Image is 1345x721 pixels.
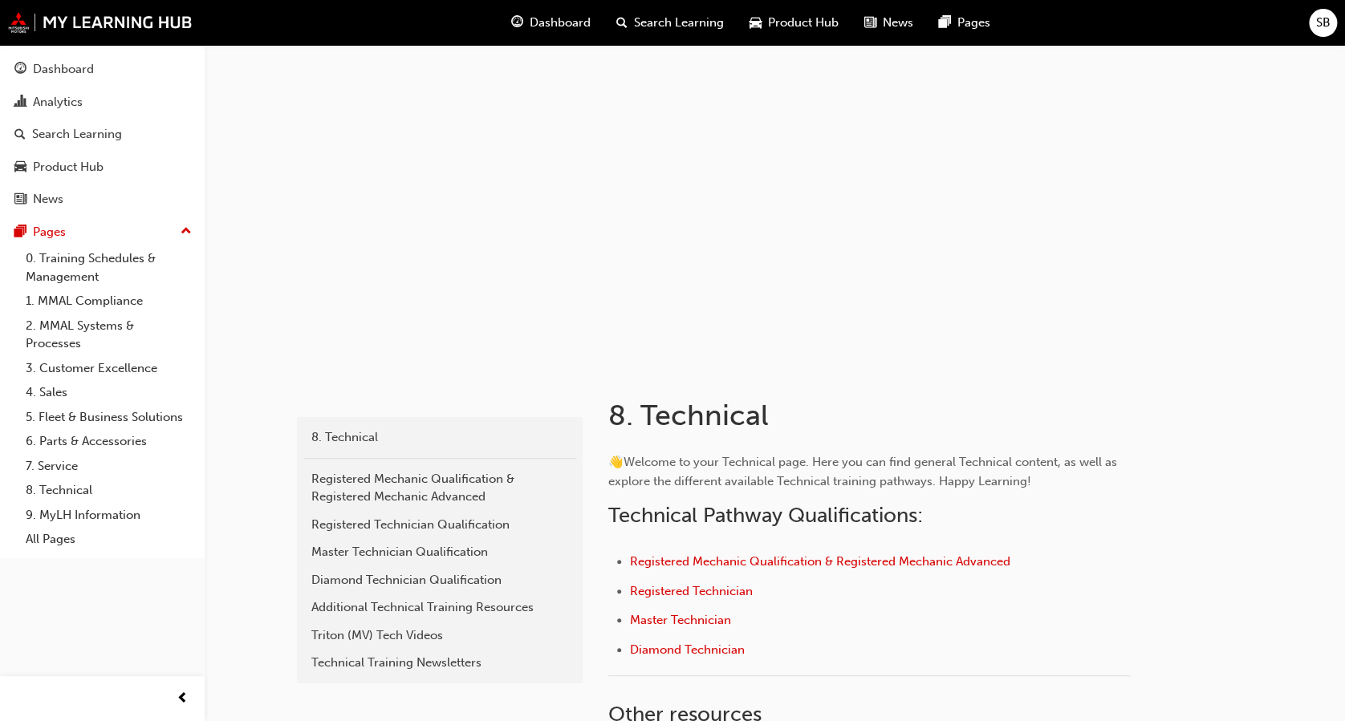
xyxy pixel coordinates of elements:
[303,511,576,539] a: Registered Technician Qualification
[303,566,576,594] a: Diamond Technician Qualification
[6,217,198,247] button: Pages
[19,356,198,381] a: 3. Customer Excellence
[883,14,913,32] span: News
[6,51,198,217] button: DashboardAnalyticsSearch LearningProduct HubNews
[19,314,198,356] a: 2. MMAL Systems & Processes
[6,87,198,117] a: Analytics
[33,93,83,111] div: Analytics
[311,598,568,617] div: Additional Technical Training Resources
[14,128,26,142] span: search-icon
[8,12,193,33] img: mmal
[19,527,198,552] a: All Pages
[630,584,753,598] a: Registered Technician
[939,13,951,33] span: pages-icon
[19,246,198,289] a: 0. Training Schedules & Management
[608,455,624,469] span: 👋
[530,14,591,32] span: Dashboard
[311,654,568,672] div: Technical Training Newsletters
[311,516,568,534] div: Registered Technician Qualification
[14,95,26,110] span: chart-icon
[1316,14,1331,32] span: SB
[303,423,576,452] a: 8. Technical
[311,428,568,447] div: 8. Technical
[303,593,576,622] a: Additional Technical Training Resources
[634,14,724,32] span: Search Learning
[19,405,198,430] a: 5. Fleet & Business Solutions
[616,13,628,33] span: search-icon
[851,6,926,39] a: news-iconNews
[6,119,198,149] a: Search Learning
[498,6,603,39] a: guage-iconDashboard
[311,571,568,589] div: Diamond Technician Qualification
[630,642,745,657] a: Diamond Technician
[750,13,762,33] span: car-icon
[33,60,94,79] div: Dashboard
[311,543,568,561] div: Master Technician Qualification
[957,14,990,32] span: Pages
[181,221,192,242] span: up-icon
[19,503,198,528] a: 9. MyLH Information
[33,158,104,176] div: Product Hub
[19,429,198,454] a: 6. Parts & Accessories
[737,6,851,39] a: car-iconProduct Hub
[608,455,1120,488] span: Welcome to your Technical page. Here you can find general Technical content, as well as explore t...
[6,184,198,214] a: News
[19,454,198,479] a: 7. Service
[311,626,568,645] div: Triton (MV) Tech Videos
[19,478,198,503] a: 8. Technical
[14,225,26,240] span: pages-icon
[303,649,576,677] a: Technical Training Newsletters
[6,55,198,84] a: Dashboard
[303,465,576,511] a: Registered Mechanic Qualification & Registered Mechanic Advanced
[303,538,576,566] a: Master Technician Qualification
[14,63,26,77] span: guage-icon
[511,13,523,33] span: guage-icon
[630,613,731,627] a: Master Technician
[33,223,66,241] div: Pages
[177,689,189,709] span: prev-icon
[603,6,737,39] a: search-iconSearch Learning
[608,503,923,528] span: Technical Pathway Qualifications:
[6,152,198,182] a: Product Hub
[32,125,122,144] div: Search Learning
[14,192,26,207] span: news-icon
[14,160,26,175] span: car-icon
[311,470,568,506] div: Registered Mechanic Qualification & Registered Mechanic Advanced
[1309,9,1337,37] button: SB
[19,289,198,314] a: 1. MMAL Compliance
[926,6,1003,39] a: pages-iconPages
[864,13,876,33] span: news-icon
[19,380,198,405] a: 4. Sales
[33,190,63,209] div: News
[630,554,1010,569] a: Registered Mechanic Qualification & Registered Mechanic Advanced
[303,622,576,650] a: Triton (MV) Tech Videos
[768,14,839,32] span: Product Hub
[608,398,1135,433] h1: 8. Technical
